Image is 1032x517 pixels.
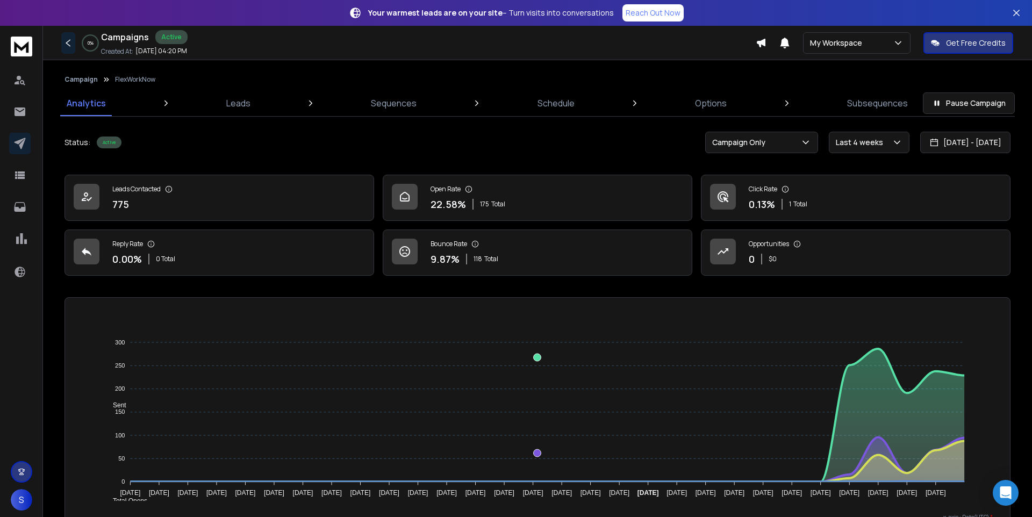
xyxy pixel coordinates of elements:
tspan: 300 [115,339,125,346]
h1: Campaigns [101,31,149,44]
p: 0 [749,252,755,267]
tspan: [DATE] [379,489,399,497]
tspan: [DATE] [840,489,860,497]
p: 0.13 % [749,197,775,212]
p: 0.00 % [112,252,142,267]
p: FlexWorkNow [115,75,155,84]
tspan: [DATE] [408,489,428,497]
p: Reach Out Now [626,8,680,18]
tspan: [DATE] [926,489,946,497]
a: Subsequences [841,90,914,116]
span: Total [484,255,498,263]
p: $ 0 [769,255,777,263]
img: logo [11,37,32,56]
span: 1 [789,200,791,209]
p: Last 4 weeks [836,137,887,148]
p: [DATE] 04:20 PM [135,47,187,55]
button: [DATE] - [DATE] [920,132,1010,153]
p: Reply Rate [112,240,143,248]
span: Sent [105,401,126,409]
tspan: 50 [118,455,125,462]
p: Get Free Credits [946,38,1006,48]
button: S [11,489,32,511]
p: Bounce Rate [431,240,467,248]
p: 22.58 % [431,197,466,212]
tspan: [DATE] [637,489,659,497]
tspan: [DATE] [206,489,227,497]
tspan: [DATE] [667,489,687,497]
p: Schedule [537,97,575,110]
tspan: 100 [115,432,125,439]
p: Click Rate [749,185,777,193]
button: Campaign [64,75,98,84]
tspan: [DATE] [465,489,486,497]
a: Schedule [531,90,581,116]
tspan: [DATE] [178,489,198,497]
tspan: [DATE] [610,489,630,497]
tspan: [DATE] [753,489,773,497]
a: Analytics [60,90,112,116]
p: Leads [226,97,250,110]
tspan: 0 [122,478,125,485]
tspan: 250 [115,362,125,369]
div: Active [155,30,188,44]
tspan: [DATE] [235,489,256,497]
p: My Workspace [810,38,866,48]
a: Bounce Rate9.87%118Total [383,229,692,276]
a: Reach Out Now [622,4,684,21]
tspan: [DATE] [523,489,543,497]
p: 0 Total [156,255,175,263]
p: – Turn visits into conversations [368,8,614,18]
button: Pause Campaign [923,92,1015,114]
span: Total [491,200,505,209]
p: Open Rate [431,185,461,193]
p: Opportunities [749,240,789,248]
div: Open Intercom Messenger [993,480,1019,506]
p: Subsequences [847,97,908,110]
p: 0 % [88,40,94,46]
p: Options [695,97,727,110]
strong: Your warmest leads are on your site [368,8,503,18]
tspan: [DATE] [149,489,169,497]
tspan: [DATE] [811,489,831,497]
tspan: 200 [115,385,125,392]
div: Active [97,137,121,148]
tspan: [DATE] [350,489,371,497]
tspan: [DATE] [868,489,888,497]
span: 118 [474,255,482,263]
a: Options [689,90,733,116]
tspan: [DATE] [293,489,313,497]
button: Get Free Credits [923,32,1013,54]
tspan: [DATE] [120,489,141,497]
span: Total Opens [105,497,147,505]
p: Leads Contacted [112,185,161,193]
tspan: [DATE] [696,489,716,497]
tspan: [DATE] [264,489,284,497]
tspan: [DATE] [580,489,601,497]
a: Reply Rate0.00%0 Total [64,229,374,276]
p: Status: [64,137,90,148]
span: Total [793,200,807,209]
tspan: [DATE] [782,489,802,497]
a: Opportunities0$0 [701,229,1010,276]
a: Leads Contacted775 [64,175,374,221]
p: Campaign Only [712,137,770,148]
tspan: [DATE] [494,489,515,497]
tspan: [DATE] [725,489,745,497]
p: Analytics [67,97,106,110]
tspan: [DATE] [897,489,918,497]
p: Sequences [371,97,417,110]
a: Open Rate22.58%175Total [383,175,692,221]
a: Leads [220,90,257,116]
a: Click Rate0.13%1Total [701,175,1010,221]
a: Sequences [364,90,423,116]
tspan: [DATE] [552,489,572,497]
tspan: 150 [115,408,125,415]
tspan: [DATE] [436,489,457,497]
p: Created At: [101,47,133,56]
span: 175 [480,200,489,209]
p: 775 [112,197,129,212]
tspan: [DATE] [321,489,342,497]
